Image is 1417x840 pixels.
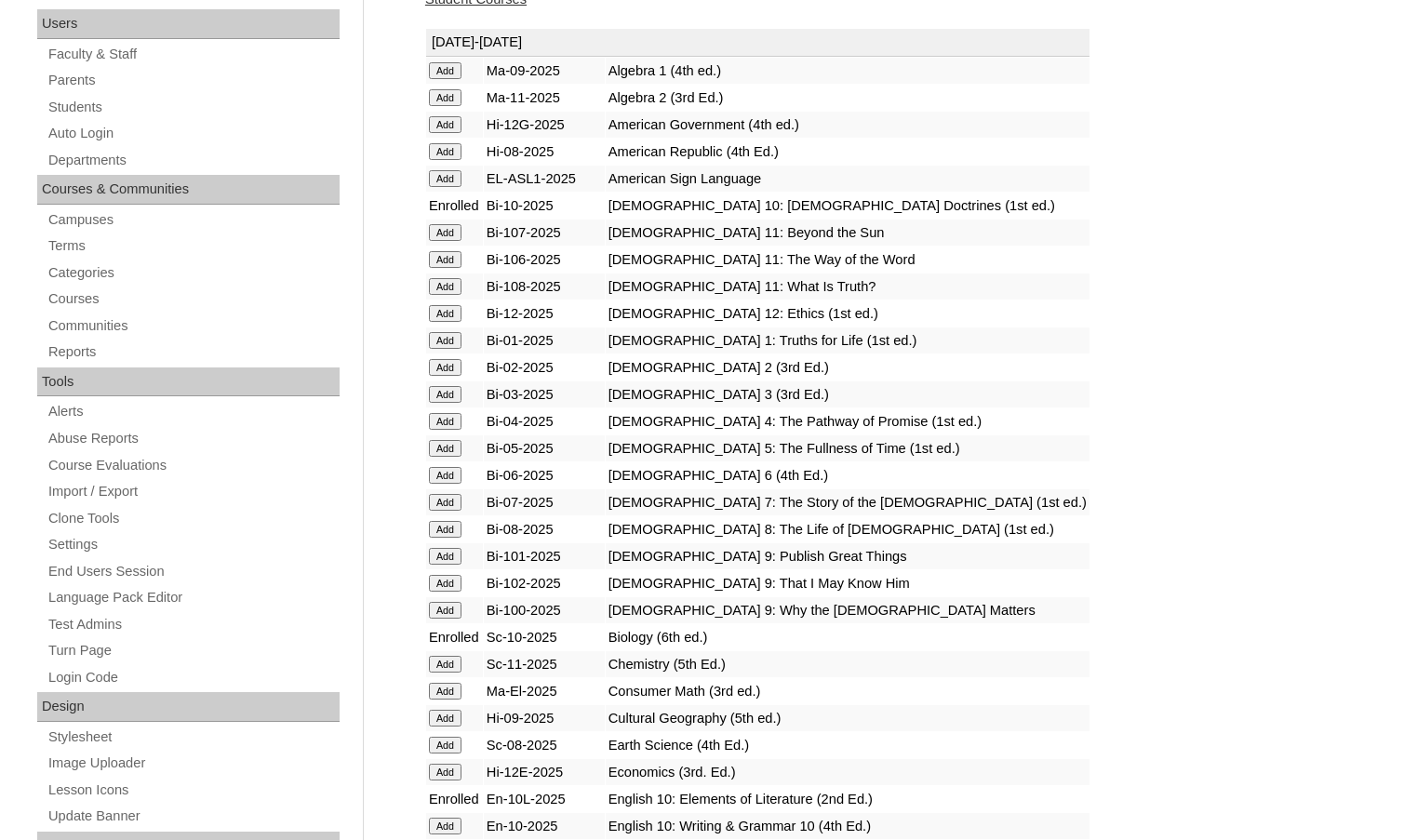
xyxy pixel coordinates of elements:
[47,340,340,364] a: Reports
[47,287,340,311] a: Courses
[484,732,605,758] td: Sc-08-2025
[429,332,461,349] input: Add
[606,813,1089,839] td: English 10: Writing & Grammar 10 (4th Ed.)
[484,139,605,165] td: Hi-08-2025
[429,170,461,187] input: Add
[47,427,340,450] a: Abuse Reports
[429,62,461,79] input: Add
[484,651,605,677] td: Sc-11-2025
[47,666,340,689] a: Login Code
[484,597,605,623] td: Bi-100-2025
[429,89,461,106] input: Add
[429,143,461,160] input: Add
[484,193,605,219] td: Bi-10-2025
[606,651,1089,677] td: Chemistry (5th Ed.)
[429,116,461,133] input: Add
[426,624,483,650] td: Enrolled
[429,305,461,322] input: Add
[47,454,340,477] a: Course Evaluations
[47,43,340,66] a: Faculty & Staff
[484,58,605,84] td: Ma-09-2025
[429,251,461,268] input: Add
[484,705,605,731] td: Hi-09-2025
[47,507,340,530] a: Clone Tools
[606,139,1089,165] td: American Republic (4th Ed.)
[429,656,461,673] input: Add
[484,247,605,273] td: Bi-106-2025
[47,122,340,145] a: Auto Login
[606,786,1089,812] td: English 10: Elements of Literature (2nd Ed.)
[606,273,1089,300] td: [DEMOGRAPHIC_DATA] 11: What Is Truth?
[484,462,605,488] td: Bi-06-2025
[484,408,605,434] td: Bi-04-2025
[606,166,1089,192] td: American Sign Language
[606,247,1089,273] td: [DEMOGRAPHIC_DATA] 11: The Way of the Word
[606,220,1089,246] td: [DEMOGRAPHIC_DATA] 11: Beyond the Sun
[606,759,1089,785] td: Economics (3rd. Ed.)
[429,710,461,727] input: Add
[606,732,1089,758] td: Earth Science (4th Ed.)
[429,737,461,753] input: Add
[606,85,1089,111] td: Algebra 2 (3rd Ed.)
[429,548,461,565] input: Add
[429,575,461,592] input: Add
[47,613,340,636] a: Test Admins
[429,224,461,241] input: Add
[47,314,340,338] a: Communities
[606,516,1089,542] td: [DEMOGRAPHIC_DATA] 8: The Life of [DEMOGRAPHIC_DATA] (1st ed.)
[484,435,605,461] td: Bi-05-2025
[606,112,1089,138] td: American Government (4th ed.)
[484,381,605,407] td: Bi-03-2025
[429,413,461,430] input: Add
[484,354,605,380] td: Bi-02-2025
[606,597,1089,623] td: [DEMOGRAPHIC_DATA] 9: Why the [DEMOGRAPHIC_DATA] Matters
[429,764,461,780] input: Add
[429,278,461,295] input: Add
[606,58,1089,84] td: Algebra 1 (4th ed.)
[47,752,340,775] a: Image Uploader
[47,208,340,232] a: Campuses
[484,220,605,246] td: Bi-107-2025
[484,327,605,353] td: Bi-01-2025
[426,193,483,219] td: Enrolled
[484,678,605,704] td: Ma-El-2025
[47,400,340,423] a: Alerts
[47,480,340,503] a: Import / Export
[606,462,1089,488] td: [DEMOGRAPHIC_DATA] 6 (4th Ed.)
[606,678,1089,704] td: Consumer Math (3rd ed.)
[37,692,340,722] div: Design
[47,149,340,172] a: Departments
[47,261,340,285] a: Categories
[606,408,1089,434] td: [DEMOGRAPHIC_DATA] 4: The Pathway of Promise (1st ed.)
[429,386,461,403] input: Add
[606,543,1089,569] td: [DEMOGRAPHIC_DATA] 9: Publish Great Things
[484,166,605,192] td: EL-ASL1-2025
[429,359,461,376] input: Add
[47,69,340,92] a: Parents
[606,435,1089,461] td: [DEMOGRAPHIC_DATA] 5: The Fullness of Time (1st ed.)
[484,489,605,515] td: Bi-07-2025
[484,543,605,569] td: Bi-101-2025
[47,560,340,583] a: End Users Session
[426,29,1089,57] td: [DATE]-[DATE]
[37,175,340,205] div: Courses & Communities
[429,602,461,619] input: Add
[47,96,340,119] a: Students
[429,467,461,484] input: Add
[484,624,605,650] td: Sc-10-2025
[37,9,340,39] div: Users
[484,570,605,596] td: Bi-102-2025
[429,818,461,834] input: Add
[484,516,605,542] td: Bi-08-2025
[47,639,340,662] a: Turn Page
[606,381,1089,407] td: [DEMOGRAPHIC_DATA] 3 (3rd Ed.)
[429,683,461,700] input: Add
[47,234,340,258] a: Terms
[429,521,461,538] input: Add
[484,759,605,785] td: Hi-12E-2025
[484,300,605,327] td: Bi-12-2025
[606,193,1089,219] td: [DEMOGRAPHIC_DATA] 10: [DEMOGRAPHIC_DATA] Doctrines (1st ed.)
[484,85,605,111] td: Ma-11-2025
[47,586,340,609] a: Language Pack Editor
[484,112,605,138] td: Hi-12G-2025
